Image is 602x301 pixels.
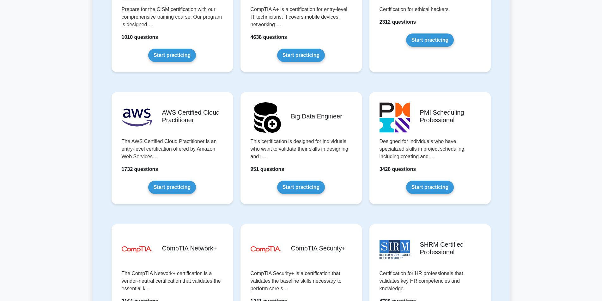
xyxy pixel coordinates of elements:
[148,181,196,194] a: Start practicing
[406,33,454,47] a: Start practicing
[277,181,325,194] a: Start practicing
[406,181,454,194] a: Start practicing
[277,49,325,62] a: Start practicing
[148,49,196,62] a: Start practicing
